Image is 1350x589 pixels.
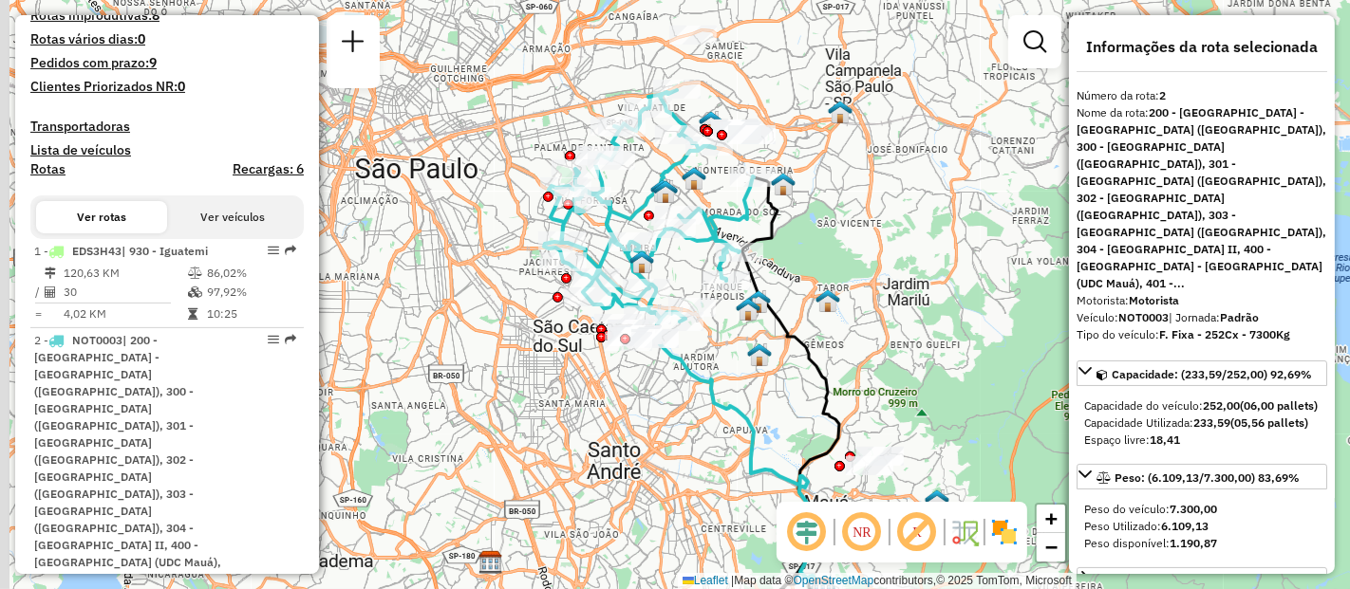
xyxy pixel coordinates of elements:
[1193,415,1230,430] strong: 233,59
[1045,506,1058,530] span: +
[668,298,716,317] div: Atividade não roteirizada - SUPERMERCADO DA PRAC
[72,244,122,258] span: EDS3H43
[206,264,296,283] td: 86,02%
[856,447,904,466] div: Atividade não roteirizada - SUPERMERCADO NEVADA
[608,320,655,339] div: Atividade não roteirizada - BAR DO NENE
[152,7,159,24] strong: 8
[989,517,1020,547] img: Exibir/Ocultar setores
[1118,310,1169,324] strong: NOT0003
[828,100,853,124] img: PA DC
[30,79,304,95] h4: Clientes Priorizados NR:
[682,166,706,191] img: 615 UDC Light WCL Jardim Brasília
[63,304,187,323] td: 4,02 KM
[1084,414,1320,432] div: Capacidade Utilizada:
[34,304,44,323] td: =
[605,332,652,351] div: Atividade não roteirizada - ANTONIO RIBEIRO LIMA
[1077,104,1327,292] div: Nome da rota:
[624,305,671,324] div: Atividade não roteirizada - CLEMILTON SANTANA DE
[1159,327,1290,341] strong: F. Fixa - 252Cx - 7300Kg
[45,267,56,279] i: Distância Total
[30,8,304,24] h4: Rotas improdutivas:
[669,26,717,45] div: Atividade não roteirizada - COMERCIAL MATRIT LTD
[1084,535,1320,552] div: Peso disponível:
[731,574,734,587] span: |
[1077,38,1327,56] h4: Informações da rota selecionada
[149,54,157,71] strong: 9
[30,55,157,71] h4: Pedidos com prazo:
[631,329,679,348] div: Atividade não roteirizada - BOTECO DOS AMIGOS
[1077,105,1326,290] strong: 200 - [GEOGRAPHIC_DATA] - [GEOGRAPHIC_DATA] ([GEOGRAPHIC_DATA]), 300 - [GEOGRAPHIC_DATA] ([GEOGRA...
[714,121,761,140] div: Atividade não roteirizada - KAWAHARA SUPERMERCAD
[1077,464,1327,489] a: Peso: (6.109,13/7.300,00) 83,69%
[1077,360,1327,386] a: Capacidade: (233,59/252,00) 92,69%
[608,327,655,346] div: Atividade não roteirizada - 57.575.951 JOSE EDSON ONOFRE DA COSTA
[653,179,678,204] img: 608 UDC Full Vila Formosa (antiga 2)
[1115,470,1300,485] span: Peso: (6.109,13/7.300,00) 83,69%
[1077,292,1327,309] div: Motorista:
[949,517,980,547] img: Fluxo de ruas
[711,120,759,138] div: Atividade não roteirizada - CHOITE KAVAZOI
[699,110,723,135] img: 617 UDC Light WCL Vila Matilde
[63,264,187,283] td: 120,63 KM
[728,125,776,144] div: Atividade não roteirizada - SUPERMERCADO TELLES
[846,456,893,475] div: Atividade não roteirizada - MERCADO NEVADA LTDA
[1084,518,1320,535] div: Peso Utilizado:
[747,342,772,367] img: 616 UDC Light WCL São Mateus
[34,333,221,586] span: 2 -
[1170,536,1217,550] strong: 1.190,87
[63,283,187,302] td: 30
[285,245,296,256] em: Rota exportada
[188,267,202,279] i: % de utilização do peso
[629,249,654,274] img: DS Teste
[478,550,503,575] img: CDD Diadema
[178,78,185,95] strong: 0
[1129,293,1179,307] strong: Motorista
[894,509,940,555] span: Exibir rótulo
[1161,519,1209,533] strong: 6.109,13
[1203,398,1240,413] strong: 252,00
[1077,87,1327,104] div: Número da rota:
[683,574,728,587] a: Leaflet
[1169,310,1259,324] span: | Jornada:
[1077,326,1327,343] div: Tipo do veículo:
[1159,88,1166,102] strong: 2
[30,161,66,177] a: Rotas
[1084,397,1320,414] div: Capacidade do veículo:
[839,509,885,555] span: Ocultar NR
[334,23,372,65] a: Nova sessão e pesquisa
[36,201,167,233] button: Ver rotas
[1220,310,1259,324] strong: Padrão
[1037,505,1065,533] a: Zoom in
[138,30,145,47] strong: 0
[1016,23,1054,61] a: Exibir filtros
[1084,502,1217,516] span: Peso do veículo:
[1077,493,1327,560] div: Peso: (6.109,13/7.300,00) 83,69%
[594,314,642,333] div: Atividade não roteirizada - MANOEL MAURICIO FEIT
[34,244,208,258] span: 1 -
[233,161,304,177] h4: Recargas: 6
[188,308,197,320] i: Tempo total em rota
[1037,533,1065,561] a: Zoom out
[816,288,840,313] img: 613 UDC Light WCL São Mateus ll
[1084,432,1320,449] div: Espaço livre:
[72,333,122,347] span: NOT0003
[122,244,208,258] span: | 930 - Iguatemi
[206,304,296,323] td: 10:25
[30,142,304,158] h4: Lista de veículos
[1045,535,1058,559] span: −
[30,119,304,135] h4: Transportadoras
[794,574,874,587] a: OpenStreetMap
[1077,390,1327,456] div: Capacidade: (233,59/252,00) 92,69%
[746,289,771,314] img: Teste centro de gravidade
[678,573,1077,589] div: Map data © contributors,© 2025 TomTom, Microsoft
[167,201,298,233] button: Ver veículos
[1112,367,1312,381] span: Capacidade: (233,59/252,00) 92,69%
[614,325,662,344] div: Atividade não roteirizada - DIAMANTINO DA MOTA D
[30,31,304,47] h4: Rotas vários dias:
[34,283,44,302] td: /
[268,334,279,345] em: Opções
[285,334,296,345] em: Rota exportada
[1240,398,1318,413] strong: (06,00 pallets)
[925,488,949,513] img: 609 UDC Light WCL Jardim Zaíra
